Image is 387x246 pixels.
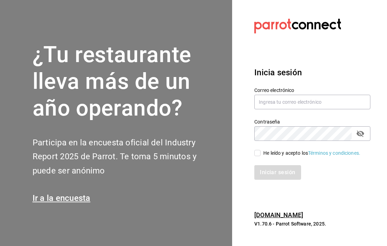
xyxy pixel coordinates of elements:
a: Ir a la encuesta [33,193,90,203]
label: Contraseña [254,119,370,124]
label: Correo electrónico [254,88,370,93]
h3: Inicia sesión [254,66,370,79]
a: Términos y condiciones. [308,150,360,156]
input: Ingresa tu correo electrónico [254,95,370,109]
a: [DOMAIN_NAME] [254,211,303,219]
h1: ¿Tu restaurante lleva más de un año operando? [33,42,220,121]
button: passwordField [354,128,366,139]
div: He leído y acepto los [263,150,360,157]
p: V1.70.6 - Parrot Software, 2025. [254,220,370,227]
h2: Participa en la encuesta oficial del Industry Report 2025 de Parrot. Te toma 5 minutos y puede se... [33,136,220,178]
